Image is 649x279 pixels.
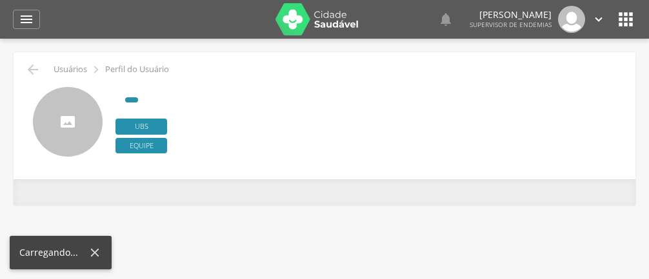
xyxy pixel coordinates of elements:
[438,6,454,33] a: 
[19,12,34,27] i: 
[615,9,636,30] i: 
[115,138,167,154] span: Equipe
[592,12,606,26] i: 
[470,10,552,19] p: [PERSON_NAME]
[89,63,103,77] i: 
[470,20,552,29] span: Supervisor de Endemias
[592,6,606,33] a: 
[115,119,167,135] span: Ubs
[54,64,87,75] p: Usuários
[438,12,454,27] i: 
[105,64,169,75] p: Perfil do Usuário
[13,10,40,29] a: 
[25,62,41,77] i: Voltar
